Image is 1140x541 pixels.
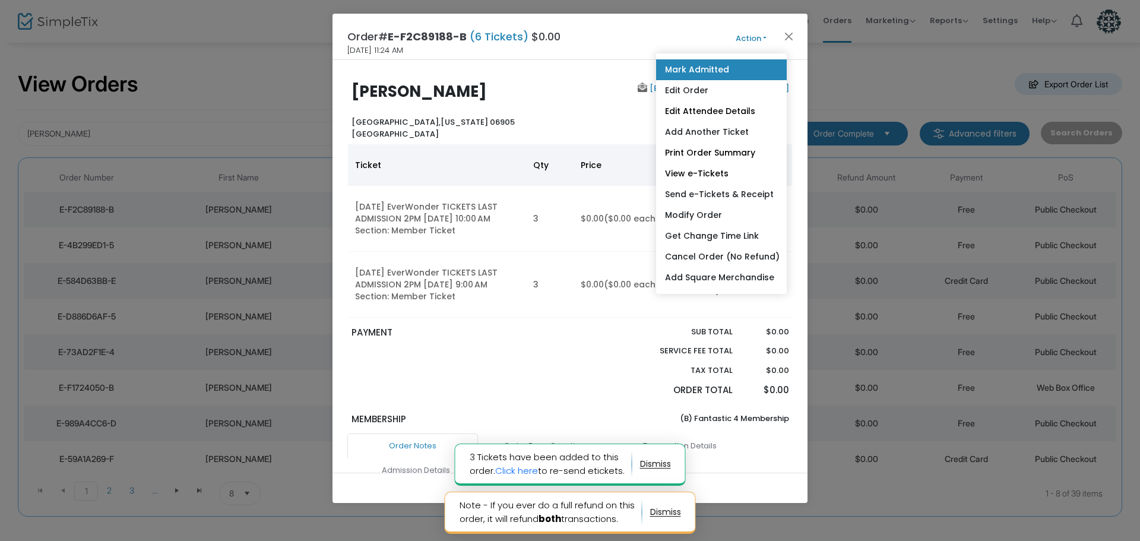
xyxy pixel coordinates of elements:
[656,122,787,143] a: Add Another Ticket
[351,326,565,340] p: PAYMENT
[632,345,733,357] p: Service Fee Total
[656,246,787,267] a: Cancel Order (No Refund)
[632,384,733,397] p: Order Total
[348,144,526,186] th: Ticket
[656,184,787,205] a: Send e-Tickets & Receipt
[604,213,660,224] span: ($0.00 each)
[470,451,632,477] span: 3 Tickets have been added to this order. to re-send etickets.
[460,499,642,526] span: Note - If you ever do a full refund on this order, it will refund transactions.
[650,503,681,522] button: dismiss
[744,345,788,357] p: $0.00
[615,434,745,458] a: Transaction Details
[656,101,787,122] a: Edit Attendee Details
[656,226,787,246] a: Get Change Time Link
[348,144,792,318] div: Data table
[539,512,561,525] b: both
[744,384,788,397] p: $0.00
[656,80,787,101] a: Edit Order
[481,434,612,458] a: Order Form Questions
[467,29,531,44] span: (6 Tickets)
[574,144,686,186] th: Price
[347,45,403,56] span: [DATE] 11:24 AM
[744,326,788,338] p: $0.00
[350,458,481,483] a: Admission Details
[526,186,574,252] td: 3
[604,279,660,290] span: ($0.00 each)
[526,144,574,186] th: Qty
[526,252,574,318] td: 3
[388,29,467,44] span: E-F2C89188-B
[656,163,787,184] a: View e-Tickets
[656,59,787,80] a: Mark Admitted
[495,464,538,477] a: Click here
[640,455,671,474] button: dismiss
[632,365,733,377] p: Tax Total
[574,252,686,318] td: $0.00
[656,267,787,288] a: Add Square Merchandise
[715,32,787,45] button: Action
[632,326,733,338] p: Sub total
[656,205,787,226] a: Modify Order
[570,413,794,434] div: (B) Fantastic 4 Membership
[347,434,478,458] a: Order Notes
[744,365,788,377] p: $0.00
[656,143,787,163] a: Print Order Summary
[347,29,560,45] h4: Order# $0.00
[574,186,686,252] td: $0.00
[351,116,515,140] b: [US_STATE] 06905 [GEOGRAPHIC_DATA]
[351,413,565,426] p: Membership
[351,81,487,102] b: [PERSON_NAME]
[351,116,441,128] span: [GEOGRAPHIC_DATA],
[348,186,526,252] td: [DATE] EverWonder TICKETS LAST ADMISSION 2PM [DATE] 10:00 AM Section: Member Ticket
[348,252,526,318] td: [DATE] EverWonder TICKETS LAST ADMISSION 2PM [DATE] 9:00 AM Section: Member Ticket
[781,29,797,44] button: Close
